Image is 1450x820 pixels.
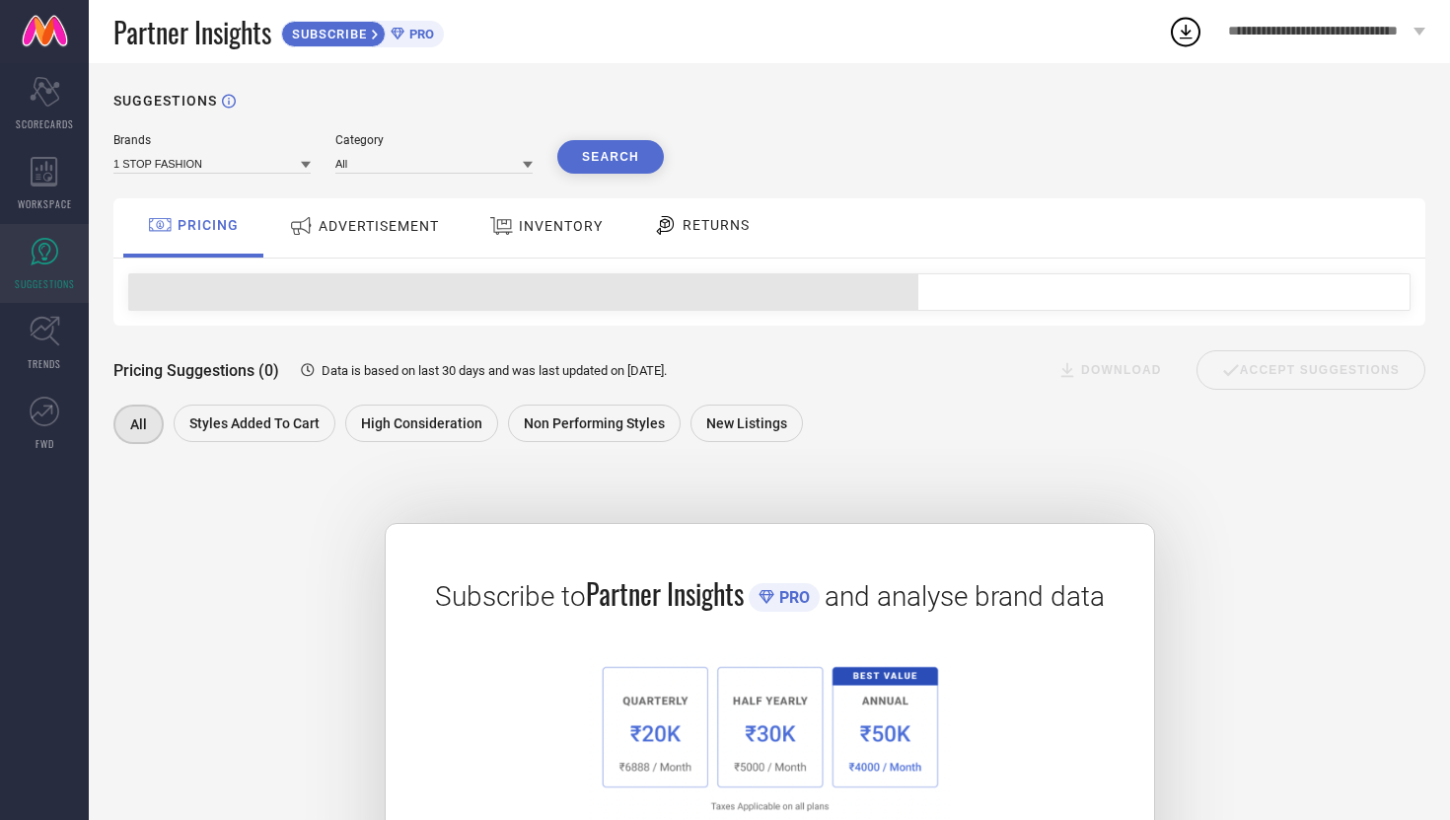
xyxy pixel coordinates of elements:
[825,580,1105,613] span: and analyse brand data
[113,361,279,380] span: Pricing Suggestions (0)
[282,27,372,41] span: SUBSCRIBE
[361,415,482,431] span: High Consideration
[435,580,586,613] span: Subscribe to
[15,276,75,291] span: SUGGESTIONS
[519,218,603,234] span: INVENTORY
[1196,350,1425,390] div: Accept Suggestions
[113,12,271,52] span: Partner Insights
[130,416,147,432] span: All
[683,217,750,233] span: RETURNS
[404,27,434,41] span: PRO
[178,217,239,233] span: PRICING
[28,356,61,371] span: TRENDS
[189,415,320,431] span: Styles Added To Cart
[16,116,74,131] span: SCORECARDS
[113,93,217,109] h1: SUGGESTIONS
[18,196,72,211] span: WORKSPACE
[319,218,439,234] span: ADVERTISEMENT
[557,140,664,174] button: Search
[335,133,533,147] div: Category
[706,415,787,431] span: New Listings
[586,573,744,614] span: Partner Insights
[1168,14,1203,49] div: Open download list
[36,436,54,451] span: FWD
[113,133,311,147] div: Brands
[524,415,665,431] span: Non Performing Styles
[322,363,667,378] span: Data is based on last 30 days and was last updated on [DATE] .
[774,588,810,607] span: PRO
[281,16,444,47] a: SUBSCRIBEPRO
